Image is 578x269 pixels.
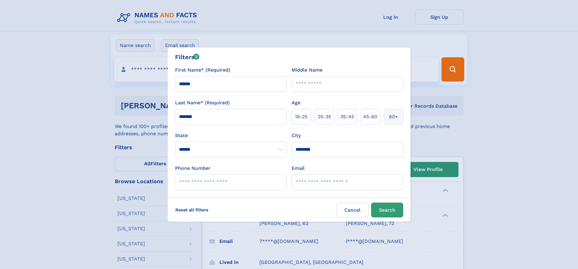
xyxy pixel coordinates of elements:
label: Last Name* (Required) [175,99,230,106]
button: Search [371,203,403,217]
span: 25‑35 [318,113,331,120]
label: Cancel [336,203,369,217]
label: Phone Number [175,165,211,172]
label: City [292,132,301,139]
label: Middle Name [292,66,323,74]
span: 35‑45 [340,113,354,120]
label: Age [292,99,300,106]
div: Filters [175,52,200,62]
label: Email [292,165,305,172]
span: 60+ [389,113,398,120]
span: 18‑25 [295,113,307,120]
span: 45‑60 [363,113,377,120]
label: Reset all filters [171,203,212,217]
label: State [175,132,287,139]
label: First Name* (Required) [175,66,230,74]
